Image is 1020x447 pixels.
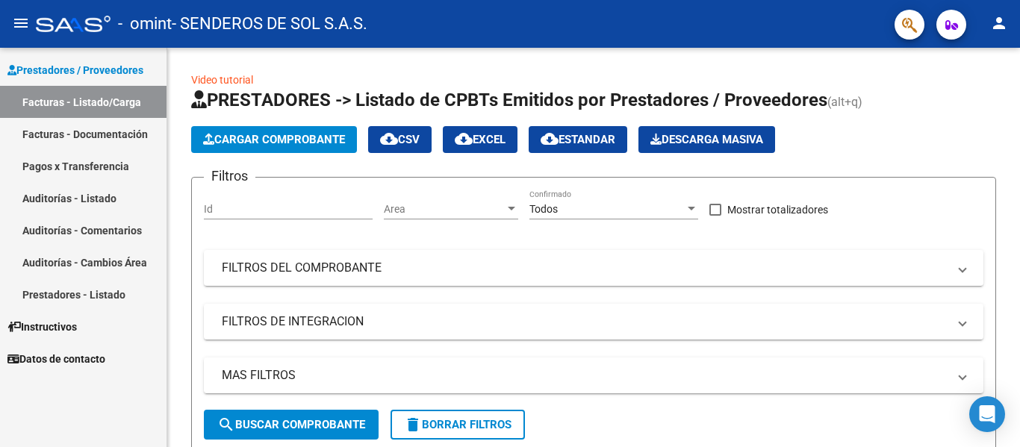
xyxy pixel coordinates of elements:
[222,260,948,276] mat-panel-title: FILTROS DEL COMPROBANTE
[217,418,365,431] span: Buscar Comprobante
[204,166,255,187] h3: Filtros
[443,126,517,153] button: EXCEL
[191,90,827,110] span: PRESTADORES -> Listado de CPBTs Emitidos por Prestadores / Proveedores
[990,14,1008,32] mat-icon: person
[827,95,862,109] span: (alt+q)
[650,133,763,146] span: Descarga Masiva
[455,133,506,146] span: EXCEL
[969,396,1005,432] div: Open Intercom Messenger
[7,62,143,78] span: Prestadores / Proveedores
[529,126,627,153] button: Estandar
[455,130,473,148] mat-icon: cloud_download
[7,319,77,335] span: Instructivos
[380,133,420,146] span: CSV
[204,250,983,286] mat-expansion-panel-header: FILTROS DEL COMPROBANTE
[204,357,983,393] mat-expansion-panel-header: MAS FILTROS
[203,133,345,146] span: Cargar Comprobante
[222,313,948,330] mat-panel-title: FILTROS DE INTEGRACION
[541,133,615,146] span: Estandar
[391,410,525,440] button: Borrar Filtros
[12,14,30,32] mat-icon: menu
[217,416,235,434] mat-icon: search
[118,7,172,40] span: - omint
[529,203,558,215] span: Todos
[727,201,828,219] span: Mostrar totalizadores
[368,126,432,153] button: CSV
[638,126,775,153] app-download-masive: Descarga masiva de comprobantes (adjuntos)
[204,304,983,340] mat-expansion-panel-header: FILTROS DE INTEGRACION
[404,416,422,434] mat-icon: delete
[384,203,505,216] span: Area
[222,367,948,384] mat-panel-title: MAS FILTROS
[191,126,357,153] button: Cargar Comprobante
[380,130,398,148] mat-icon: cloud_download
[638,126,775,153] button: Descarga Masiva
[541,130,559,148] mat-icon: cloud_download
[204,410,379,440] button: Buscar Comprobante
[404,418,511,431] span: Borrar Filtros
[191,74,253,86] a: Video tutorial
[172,7,367,40] span: - SENDEROS DE SOL S.A.S.
[7,351,105,367] span: Datos de contacto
